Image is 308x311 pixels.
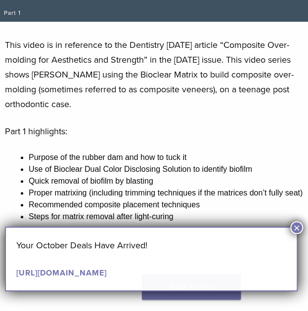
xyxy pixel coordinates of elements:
li: Quick removal of biofilm by blasting [29,175,303,187]
li: Steps for matrix removal after light-curing [29,211,303,223]
p: This video is in reference to the Dentistry [DATE] article “Composite Over-molding for Aesthetics... [5,38,303,112]
li: Use of Bioclear Dual Color Disclosing Solution to identify biofilm [29,163,303,175]
li: Purpose of the rubber dam and how to tuck it [29,152,303,163]
a: [URL][DOMAIN_NAME] [16,268,107,278]
p: Part 1 highlights: [5,124,303,139]
button: Close [290,221,303,234]
li: Proper matrixing (including trimming techniques if the matrices don’t fully seat) [29,187,303,199]
p: Your October Deals Have Arrived! [16,238,286,253]
li: Recommended composite placement techniques [29,199,303,211]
